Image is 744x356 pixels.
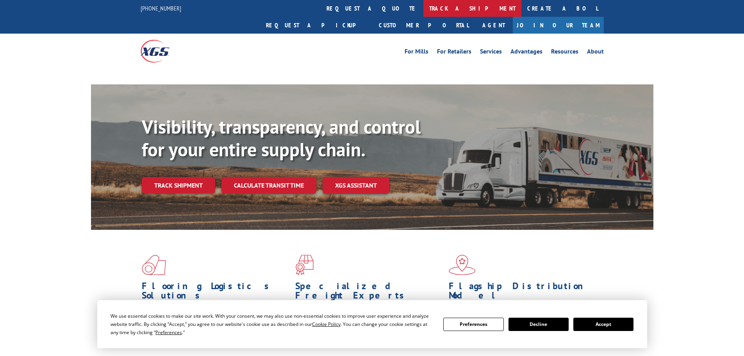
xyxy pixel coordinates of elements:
[111,312,434,336] div: We use essential cookies to make our site work. With your consent, we may also use non-essential ...
[510,48,542,57] a: Advantages
[141,4,181,12] a: [PHONE_NUMBER]
[480,48,502,57] a: Services
[142,114,421,161] b: Visibility, transparency, and control for your entire supply chain.
[142,281,289,304] h1: Flooring Logistics Solutions
[573,318,633,331] button: Accept
[475,17,513,34] a: Agent
[437,48,471,57] a: For Retailers
[443,318,503,331] button: Preferences
[449,255,476,275] img: xgs-icon-flagship-distribution-model-red
[142,255,166,275] img: xgs-icon-total-supply-chain-intelligence-red
[449,281,596,304] h1: Flagship Distribution Model
[513,17,604,34] a: Join Our Team
[312,321,341,327] span: Cookie Policy
[508,318,569,331] button: Decline
[97,300,647,348] div: Cookie Consent Prompt
[221,177,316,194] a: Calculate transit time
[260,17,373,34] a: Request a pickup
[142,177,215,193] a: Track shipment
[295,281,443,304] h1: Specialized Freight Experts
[405,48,428,57] a: For Mills
[373,17,475,34] a: Customer Portal
[587,48,604,57] a: About
[295,255,314,275] img: xgs-icon-focused-on-flooring-red
[323,177,389,194] a: XGS ASSISTANT
[551,48,578,57] a: Resources
[155,329,182,336] span: Preferences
